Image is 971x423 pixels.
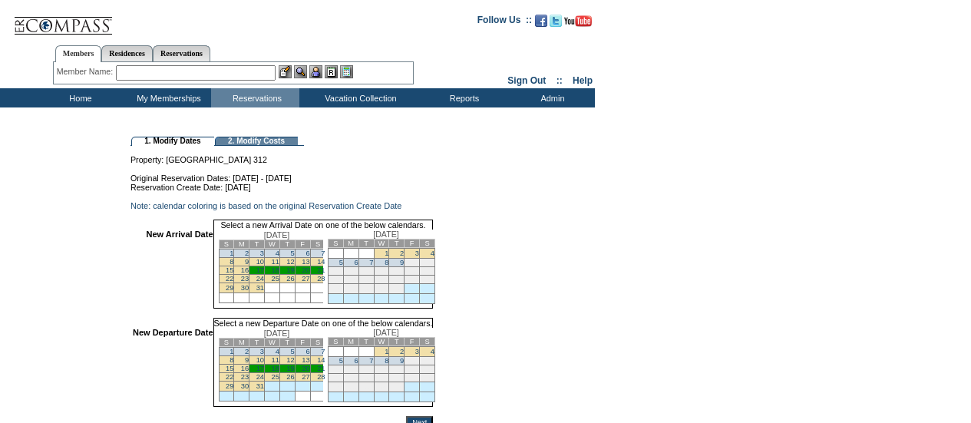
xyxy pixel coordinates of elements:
[339,357,343,365] a: 5
[57,65,116,78] div: Member Name:
[35,88,123,107] td: Home
[256,284,264,292] a: 31
[279,65,292,78] img: b_edit.gif
[226,284,233,292] a: 29
[234,339,249,347] td: M
[101,45,153,61] a: Residences
[328,365,343,374] td: 12
[418,88,507,107] td: Reports
[241,266,249,274] a: 16
[123,88,211,107] td: My Memberships
[256,266,264,274] a: 17
[131,137,214,146] td: 1. Modify Dates
[507,75,546,86] a: Sign Out
[374,276,389,284] td: 22
[272,365,279,372] a: 18
[369,357,373,365] a: 7
[317,275,325,283] a: 28
[245,356,249,364] a: 9
[276,348,279,355] a: 4
[420,374,435,382] td: 25
[373,230,399,239] span: [DATE]
[328,276,343,284] td: 19
[256,382,264,390] a: 31
[219,240,234,249] td: S
[415,250,419,257] a: 3
[241,382,249,390] a: 30
[385,357,388,365] a: 8
[230,250,233,257] a: 1
[385,348,388,355] a: 1
[343,276,358,284] td: 20
[420,357,435,365] td: 11
[389,382,405,392] td: 30
[302,373,309,381] a: 27
[400,250,404,257] a: 2
[373,328,399,337] span: [DATE]
[415,348,419,355] a: 3
[400,357,404,365] a: 9
[317,365,325,372] a: 21
[400,348,404,355] a: 2
[374,382,389,392] td: 29
[389,276,405,284] td: 23
[302,275,309,283] a: 27
[405,357,420,365] td: 10
[405,267,420,276] td: 17
[241,373,249,381] a: 23
[343,267,358,276] td: 13
[354,357,358,365] a: 6
[245,258,249,266] a: 9
[306,348,309,355] a: 6
[291,250,295,257] a: 5
[564,15,592,27] img: Subscribe to our YouTube Channel
[245,250,249,257] a: 2
[343,338,358,346] td: M
[213,220,434,230] td: Select a new Arrival Date on one of the below calendars.
[241,275,249,283] a: 23
[389,240,405,248] td: T
[272,266,279,274] a: 18
[385,250,388,257] a: 1
[230,348,233,355] a: 1
[420,267,435,276] td: 18
[211,88,299,107] td: Reservations
[299,88,418,107] td: Vacation Collection
[279,240,295,249] td: T
[230,258,233,266] a: 8
[226,275,233,283] a: 22
[420,365,435,374] td: 18
[400,259,404,266] a: 9
[241,284,249,292] a: 30
[302,365,309,372] a: 20
[343,382,358,392] td: 27
[477,13,532,31] td: Follow Us ::
[286,266,294,274] a: 19
[328,267,343,276] td: 12
[230,356,233,364] a: 8
[264,329,290,338] span: [DATE]
[358,382,374,392] td: 28
[343,374,358,382] td: 20
[256,275,264,283] a: 24
[291,348,295,355] a: 5
[219,339,234,347] td: S
[321,250,325,257] a: 7
[317,356,325,364] a: 14
[358,338,374,346] td: T
[286,275,294,283] a: 26
[295,339,310,347] td: F
[420,259,435,267] td: 11
[374,338,389,346] td: W
[130,183,433,192] td: Reservation Create Date: [DATE]
[272,258,279,266] a: 11
[265,240,280,249] td: W
[130,164,433,183] td: Original Reservation Dates: [DATE] - [DATE]
[133,230,213,309] td: New Arrival Date
[405,338,420,346] td: F
[256,373,264,381] a: 24
[420,276,435,284] td: 25
[385,259,388,266] a: 8
[405,276,420,284] td: 24
[302,258,309,266] a: 13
